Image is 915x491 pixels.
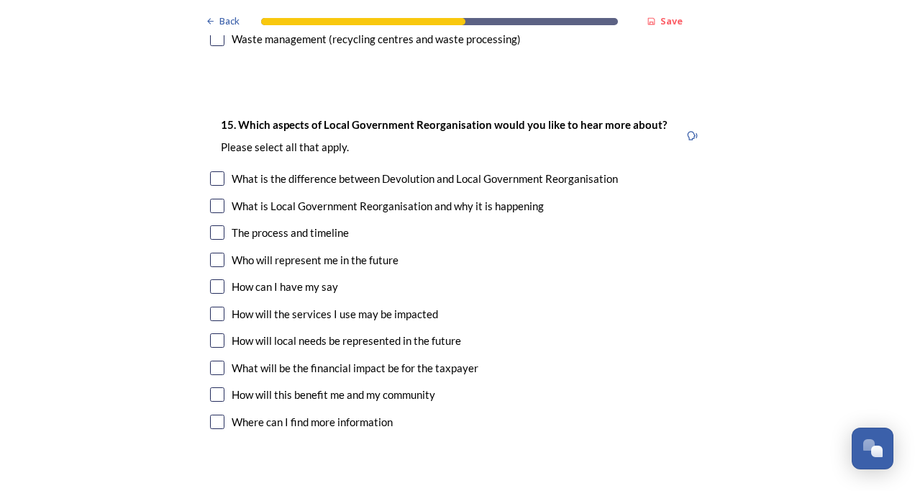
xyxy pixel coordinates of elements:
[219,14,240,28] span: Back
[232,387,435,403] div: How will this benefit me and my community
[232,198,544,215] div: What is Local Government Reorganisation and why it is happening
[232,171,618,187] div: What is the difference between Devolution and Local Government Reorganisation
[660,14,683,27] strong: Save
[232,306,438,323] div: How will the services I use may be impacted
[221,118,667,131] strong: 15. Which aspects of Local Government Reorganisation would you like to hear more about?
[232,414,393,431] div: Where can I find more information
[852,428,893,469] button: Open Chat
[232,225,349,241] div: The process and timeline
[232,252,399,269] div: Who will represent me in the future
[232,333,461,349] div: How will local needs be represented in the future
[232,360,478,377] div: What will be the financial impact be for the taxpayer
[221,140,667,155] p: Please select all that apply.
[232,279,338,295] div: How can I have my say
[232,31,521,48] div: Waste management (recycling centres and waste processing)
